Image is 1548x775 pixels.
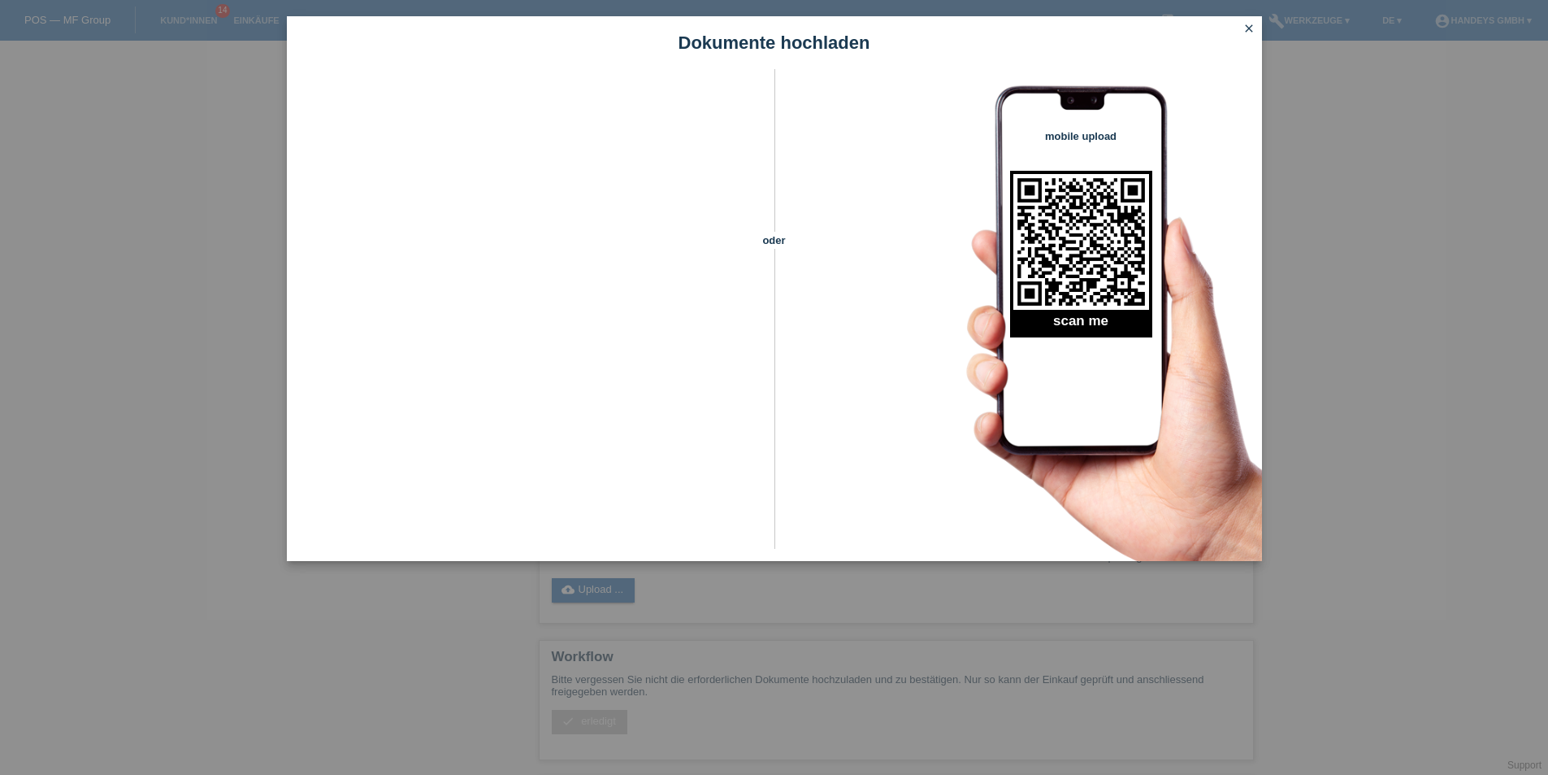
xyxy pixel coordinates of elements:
[1242,22,1255,35] i: close
[1238,20,1260,39] a: close
[1010,313,1152,337] h2: scan me
[1010,130,1152,142] h4: mobile upload
[311,110,746,516] iframe: Upload
[746,232,803,249] span: oder
[287,33,1262,53] h1: Dokumente hochladen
